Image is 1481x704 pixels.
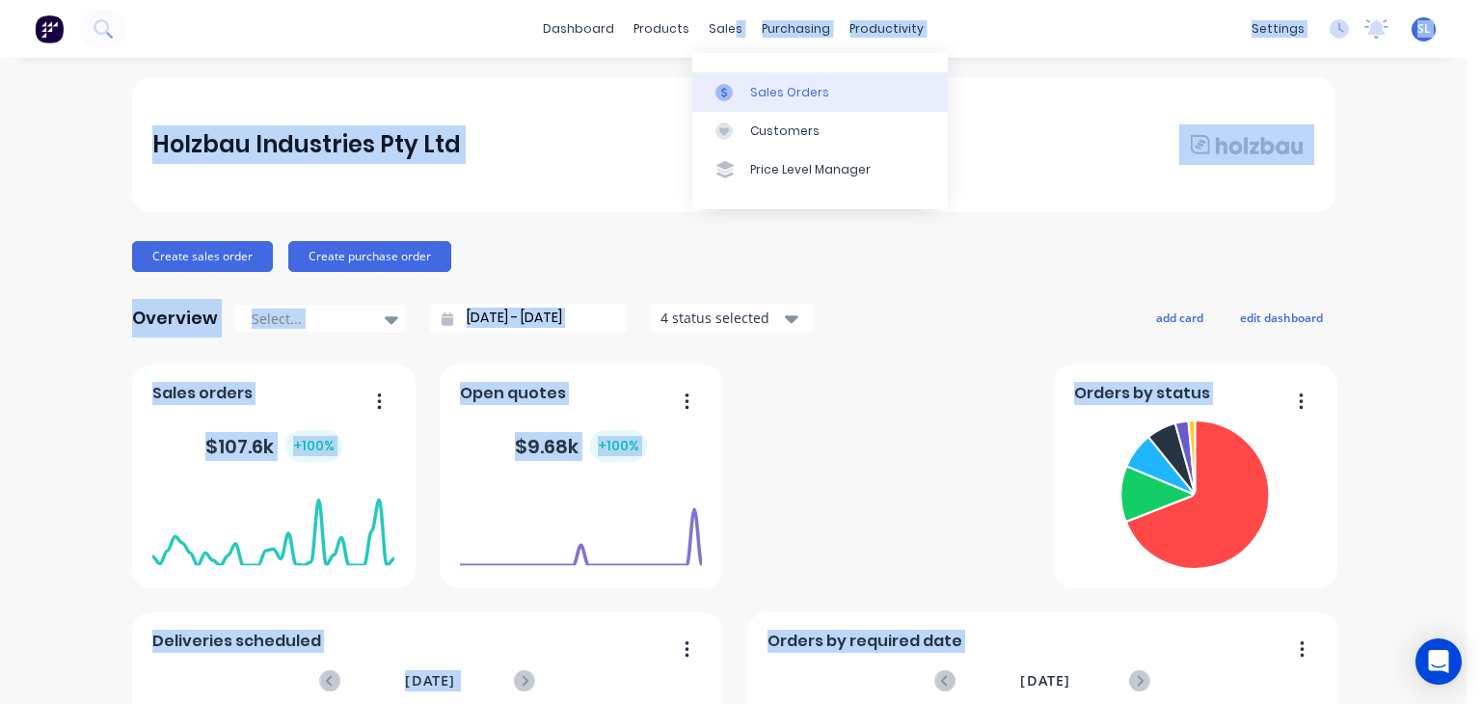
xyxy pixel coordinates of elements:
div: Price Level Manager [750,161,871,178]
div: products [624,14,699,43]
a: Price Level Manager [692,150,948,189]
button: Create sales order [132,241,273,272]
span: SL [1417,20,1431,38]
div: sales [699,14,752,43]
div: Open Intercom Messenger [1415,638,1462,685]
span: Orders by status [1074,382,1210,405]
span: [DATE] [1020,670,1070,691]
div: + 100 % [285,430,342,462]
span: Open quotes [460,382,566,405]
button: add card [1144,305,1216,330]
div: Customers [750,122,820,140]
div: Holzbau Industries Pty Ltd [152,125,461,164]
div: settings [1242,14,1314,43]
span: Sales orders [152,382,253,405]
div: Sales Orders [750,84,829,101]
div: $ 107.6k [205,430,342,462]
div: Overview [132,299,218,338]
button: edit dashboard [1227,305,1335,330]
button: Create purchase order [288,241,451,272]
div: + 100 % [590,430,647,462]
span: Orders by required date [767,630,962,653]
div: 4 status selected [660,308,782,328]
button: 4 status selected [650,304,814,333]
span: [DATE] [405,670,455,691]
div: productivity [840,14,933,43]
a: dashboard [533,14,624,43]
img: Factory [35,14,64,43]
img: Holzbau Industries Pty Ltd [1179,124,1314,165]
div: purchasing [752,14,840,43]
a: Sales Orders [692,72,948,111]
a: Customers [692,112,948,150]
div: $ 9.68k [515,430,647,462]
